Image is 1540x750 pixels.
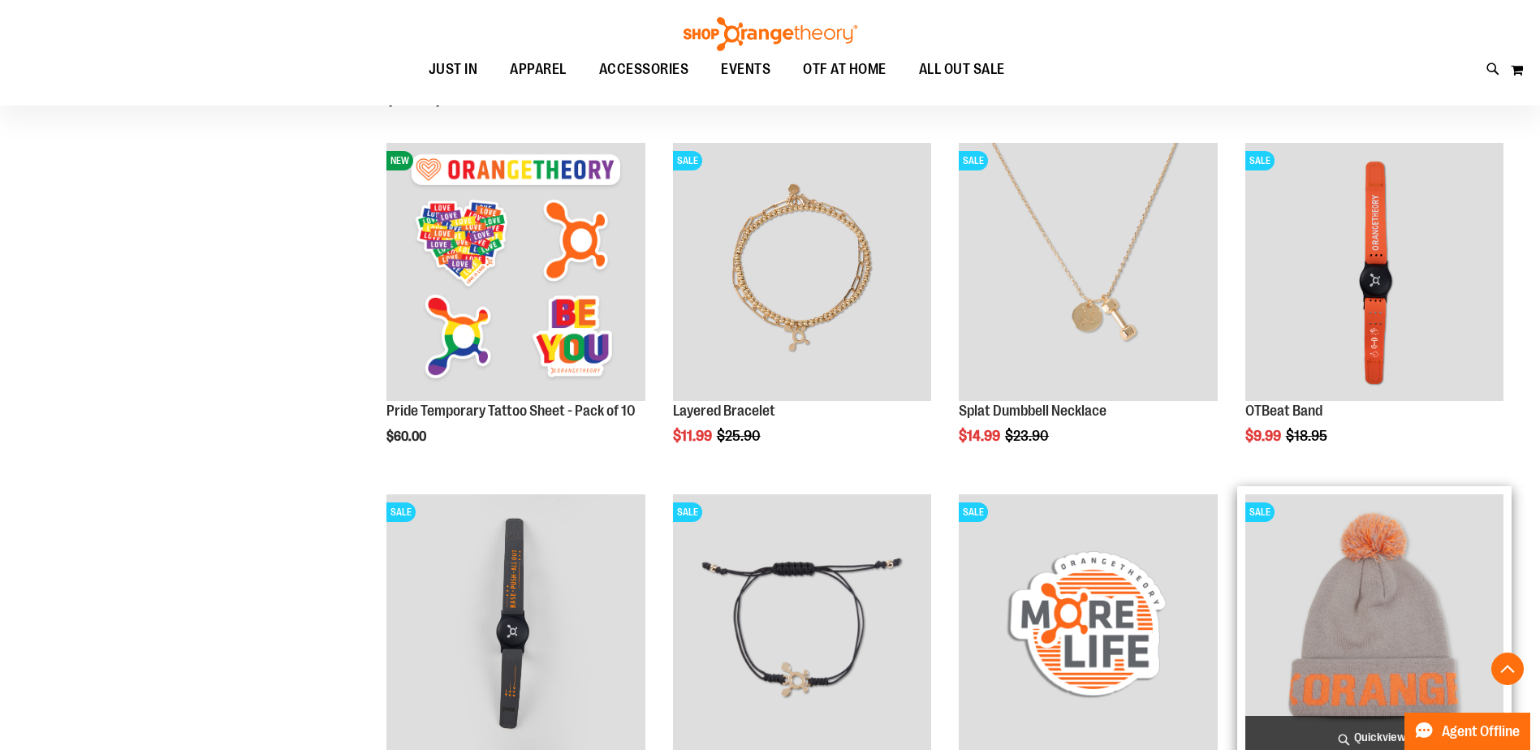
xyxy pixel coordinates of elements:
a: Pride Temporary Tattoo Sheet - Pack of 10 [386,403,636,419]
img: Front facing view of plus Necklace - Gold [959,143,1217,401]
span: SALE [1245,151,1275,170]
span: APPAREL [510,51,567,88]
span: ALL OUT SALE [919,51,1005,88]
a: Layered BraceletSALE [673,143,931,403]
a: Pride Temporary Tattoo Sheet - Pack of 10NEW [386,143,645,403]
img: Layered Bracelet [673,143,931,401]
span: $60.00 [386,429,429,444]
span: Agent Offline [1442,724,1520,739]
span: ACCESSORIES [599,51,689,88]
span: $14.99 [959,428,1003,444]
span: SALE [1245,502,1275,522]
div: product [1237,135,1512,485]
span: SALE [386,502,416,522]
span: SALE [959,502,988,522]
span: OTF AT HOME [803,51,886,88]
a: Front facing view of plus Necklace - GoldSALE [959,143,1217,403]
span: NEW [386,151,413,170]
button: Back To Top [1491,653,1524,685]
span: $18.95 [1286,428,1330,444]
a: OTBeat BandSALE [1245,143,1503,403]
div: product [951,135,1225,485]
span: SALE [673,502,702,522]
a: Layered Bracelet [673,403,775,419]
span: $25.90 [717,428,763,444]
span: JUST IN [429,51,478,88]
span: $23.90 [1005,428,1051,444]
button: Agent Offline [1404,713,1530,750]
span: $9.99 [1245,428,1283,444]
span: SALE [673,151,702,170]
div: product [378,135,653,485]
img: Pride Temporary Tattoo Sheet - Pack of 10 [386,143,645,401]
div: product [665,135,939,485]
a: OTBeat Band [1245,403,1322,419]
img: Shop Orangetheory [681,17,860,51]
span: SALE [959,151,988,170]
a: Splat Dumbbell Necklace [959,403,1106,419]
span: $11.99 [673,428,714,444]
img: OTBeat Band [1245,143,1503,401]
span: EVENTS [721,51,770,88]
